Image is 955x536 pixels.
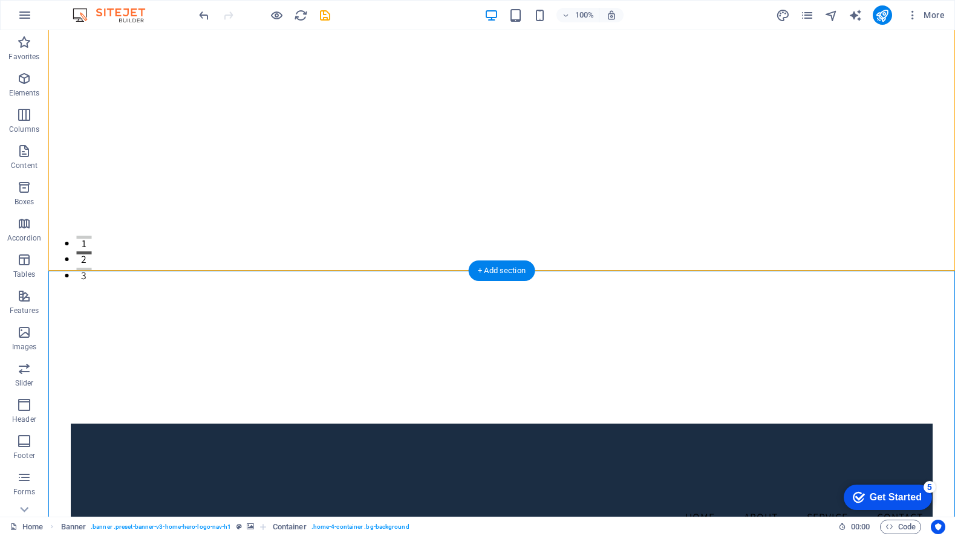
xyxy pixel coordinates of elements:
button: undo [197,8,211,22]
p: Forms [13,487,35,497]
i: This element contains a background [247,523,254,530]
button: 3 [28,237,43,241]
button: navigator [824,8,839,22]
button: design [776,8,790,22]
span: Click to select. Double-click to edit [61,520,86,534]
i: This element is a customizable preset [236,523,242,530]
p: Slider [15,378,34,388]
span: . banner .preset-banner-v3-home-hero-logo-nav-h1 [91,520,231,534]
button: save [318,8,332,22]
button: 100% [556,8,599,22]
span: More [907,9,945,21]
button: text_generator [849,8,863,22]
i: Undo: Delete elements (Ctrl+Z) [197,8,211,22]
p: Elements [9,88,40,98]
i: On resize automatically adjust zoom level to fit chosen device. [606,10,617,21]
p: Images [12,342,37,352]
span: Code [885,520,916,534]
p: Accordion [7,233,41,243]
nav: breadcrumb [61,520,409,534]
i: Publish [875,8,889,22]
div: Get Started 5 items remaining, 0% complete [10,6,98,31]
div: + Add section [468,260,535,281]
button: publish [873,5,892,25]
button: Code [880,520,921,534]
i: Reload page [294,8,308,22]
button: 2 [28,221,43,224]
h6: 100% [575,8,594,22]
button: More [902,5,950,25]
button: Usercentrics [931,520,945,534]
button: reload [293,8,308,22]
div: 5 [90,2,102,15]
p: Favorites [8,52,39,62]
i: Design (Ctrl+Alt+Y) [776,8,790,22]
img: Editor Logo [70,8,160,22]
button: pages [800,8,815,22]
p: Content [11,161,37,170]
i: Save (Ctrl+S) [318,8,332,22]
p: Columns [9,124,39,134]
span: : [859,522,861,531]
button: 1 [28,205,43,208]
h6: Session time [838,520,870,534]
button: Click here to leave preview mode and continue editing [269,8,284,22]
span: . home-4-container .bg-background [311,520,409,534]
div: Get Started [36,13,88,24]
p: Footer [13,451,35,460]
p: Header [12,415,36,424]
span: 00 00 [851,520,870,534]
a: Click to cancel selection. Double-click to open Pages [10,520,43,534]
p: Features [10,306,39,315]
p: Boxes [15,197,34,207]
span: Click to select. Double-click to edit [273,520,307,534]
p: Tables [13,270,35,279]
